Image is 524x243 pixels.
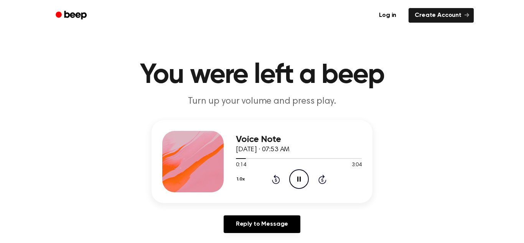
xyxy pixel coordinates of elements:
p: Turn up your volume and press play. [115,95,409,108]
a: Create Account [409,8,474,23]
a: Beep [50,8,94,23]
h3: Voice Note [236,134,362,145]
button: 1.0x [236,173,247,186]
span: [DATE] · 07:53 AM [236,146,290,153]
span: 3:04 [352,161,362,169]
a: Reply to Message [224,215,300,233]
a: Log in [371,7,404,24]
span: 0:14 [236,161,246,169]
h1: You were left a beep [66,61,458,89]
